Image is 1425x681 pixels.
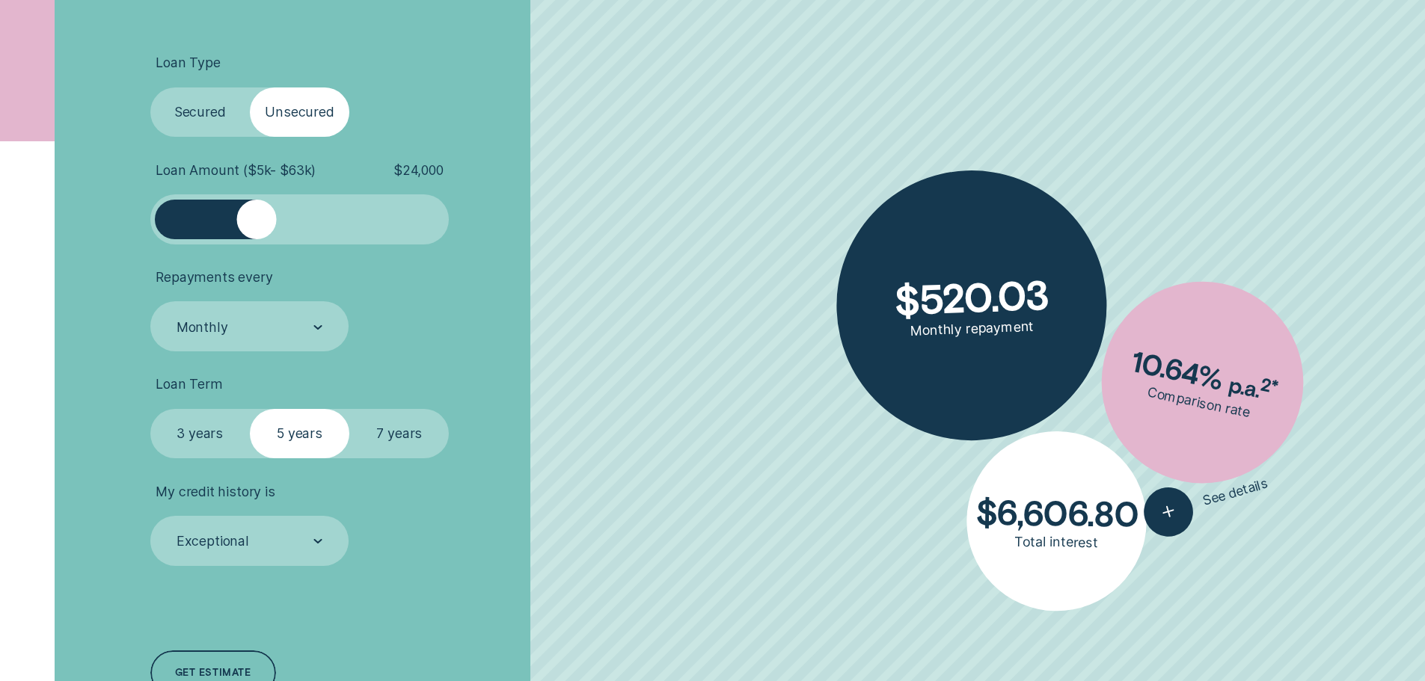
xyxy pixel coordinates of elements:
span: My credit history is [156,484,275,500]
label: Unsecured [250,87,349,138]
div: Exceptional [177,533,249,549]
label: 5 years [250,409,349,459]
span: Repayments every [156,269,272,286]
label: Secured [150,87,250,138]
span: Loan Term [156,376,222,392]
span: Loan Type [156,55,220,71]
span: See details [1201,475,1270,509]
button: See details [1138,459,1274,541]
label: 3 years [150,409,250,459]
span: $ 24,000 [393,162,444,179]
div: Monthly [177,318,228,335]
span: Loan Amount ( $5k - $63k ) [156,162,316,179]
label: 7 years [349,409,449,459]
